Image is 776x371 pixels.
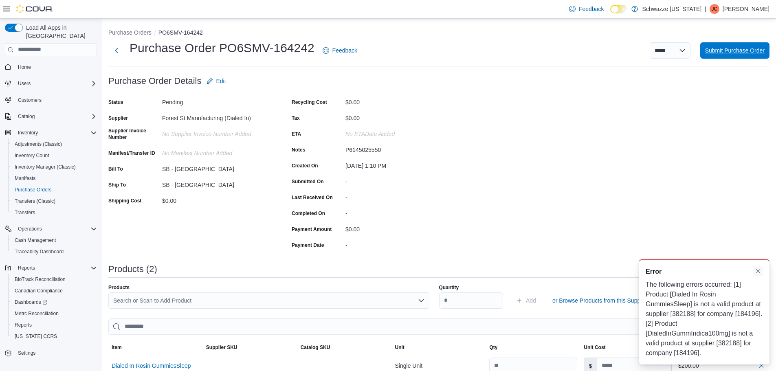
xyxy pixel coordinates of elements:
div: Pending [162,96,271,105]
span: Add [526,296,536,305]
span: Reports [11,320,97,330]
span: Cash Management [11,235,97,245]
a: Manifests [11,173,39,183]
a: Cash Management [11,235,59,245]
button: Operations [2,223,100,235]
button: Qty [486,341,580,354]
span: or Browse Products from this Supplier [552,296,648,305]
label: Recycling Cost [292,99,327,105]
p: [PERSON_NAME] [723,4,769,14]
label: Products [108,284,130,291]
span: Traceabilty Dashboard [15,248,64,255]
div: SB - [GEOGRAPHIC_DATA] [162,162,271,172]
button: Inventory [15,128,41,138]
span: Reports [15,322,32,328]
button: Users [15,79,34,88]
div: - [345,207,455,217]
span: Settings [15,348,97,358]
button: BioTrack Reconciliation [8,274,100,285]
span: BioTrack Reconciliation [11,274,97,284]
a: Purchase Orders [11,185,55,195]
a: Customers [15,95,45,105]
div: - [345,175,455,185]
label: Ship To [108,182,126,188]
a: Canadian Compliance [11,286,66,296]
button: Unit [392,341,486,354]
div: No Manifest Number added [162,147,271,156]
nav: An example of EuiBreadcrumbs [108,29,769,38]
div: - [345,239,455,248]
a: [US_STATE] CCRS [11,331,60,341]
span: Inventory Manager (Classic) [15,164,76,170]
span: Unit Cost [584,344,605,351]
button: Inventory [2,127,100,138]
span: Users [18,80,31,87]
button: Canadian Compliance [8,285,100,296]
span: Operations [18,226,42,232]
a: Traceabilty Dashboard [11,247,67,257]
span: Purchase Orders [11,185,97,195]
span: Adjustments (Classic) [15,141,62,147]
label: Payment Amount [292,226,332,233]
p: Schwazze [US_STATE] [642,4,701,14]
span: Inventory [18,130,38,136]
button: Dismiss toast [753,266,763,276]
label: Supplier [108,115,128,121]
label: Submitted On [292,178,324,185]
span: Canadian Compliance [15,288,63,294]
a: Metrc Reconciliation [11,309,62,318]
button: Inventory Count [8,150,100,161]
h3: Purchase Order Details [108,76,202,86]
span: Settings [18,350,35,356]
button: Manifests [8,173,100,184]
button: Next [108,42,125,59]
label: Manifest/Transfer ID [108,150,155,156]
button: Users [2,78,100,89]
a: BioTrack Reconciliation [11,274,69,284]
span: Metrc Reconciliation [15,310,59,317]
span: Dashboards [11,297,97,307]
span: Reports [15,263,97,273]
span: Purchase Orders [15,187,52,193]
label: Tax [292,115,300,121]
span: Catalog [18,113,35,120]
span: Dashboards [15,299,47,305]
span: Error [646,267,662,277]
button: Unit Cost [580,341,675,354]
button: Transfers (Classic) [8,195,100,207]
label: Status [108,99,123,105]
button: Operations [15,224,45,234]
h3: Products (2) [108,264,157,274]
button: Edit [203,73,229,89]
button: Purchase Orders [108,29,152,36]
button: Adjustments (Classic) [8,138,100,150]
span: Transfers (Classic) [15,198,55,204]
span: Traceabilty Dashboard [11,247,97,257]
button: or Browse Products from this Supplier [549,292,651,309]
span: Supplier SKU [206,344,237,351]
button: Reports [15,263,38,273]
button: Supplier SKU [203,341,297,354]
span: Feedback [579,5,604,13]
a: Dashboards [11,297,51,307]
span: Transfers [11,208,97,217]
span: Washington CCRS [11,331,97,341]
div: $0.00 [345,223,455,233]
div: [DATE] 1:10 PM [345,159,455,169]
button: Traceabilty Dashboard [8,246,100,257]
a: Inventory Manager (Classic) [11,162,79,172]
button: Metrc Reconciliation [8,308,100,319]
button: Transfers [8,207,100,218]
span: Reports [18,265,35,271]
span: Load All Apps in [GEOGRAPHIC_DATA] [23,24,97,40]
span: Qty [489,344,497,351]
a: Dashboards [8,296,100,308]
a: Reports [11,320,35,330]
div: Notification [646,267,763,277]
label: Bill To [108,166,123,172]
a: Transfers (Classic) [11,196,59,206]
span: Users [15,79,97,88]
span: Home [18,64,31,70]
button: Settings [2,347,100,359]
span: Home [15,62,97,72]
